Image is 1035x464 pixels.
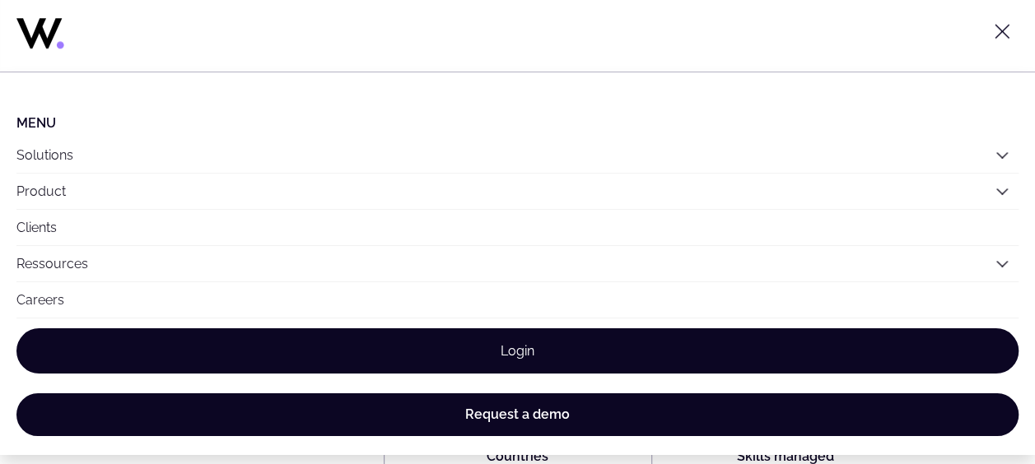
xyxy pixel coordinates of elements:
[16,137,1019,173] button: Solutions
[737,448,834,464] strong: Skills managed
[926,355,1012,441] iframe: Chatbot
[16,282,1019,318] a: Careers
[986,15,1019,48] button: Toggle menu
[487,448,548,464] strong: Countries
[16,115,1019,131] li: Menu
[16,328,1019,374] a: Login
[16,174,1019,209] button: Product
[16,210,1019,245] a: Clients
[16,256,88,271] a: Ressources
[16,183,66,199] a: Product
[16,393,1019,436] a: Request a demo
[16,246,1019,281] button: Ressources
